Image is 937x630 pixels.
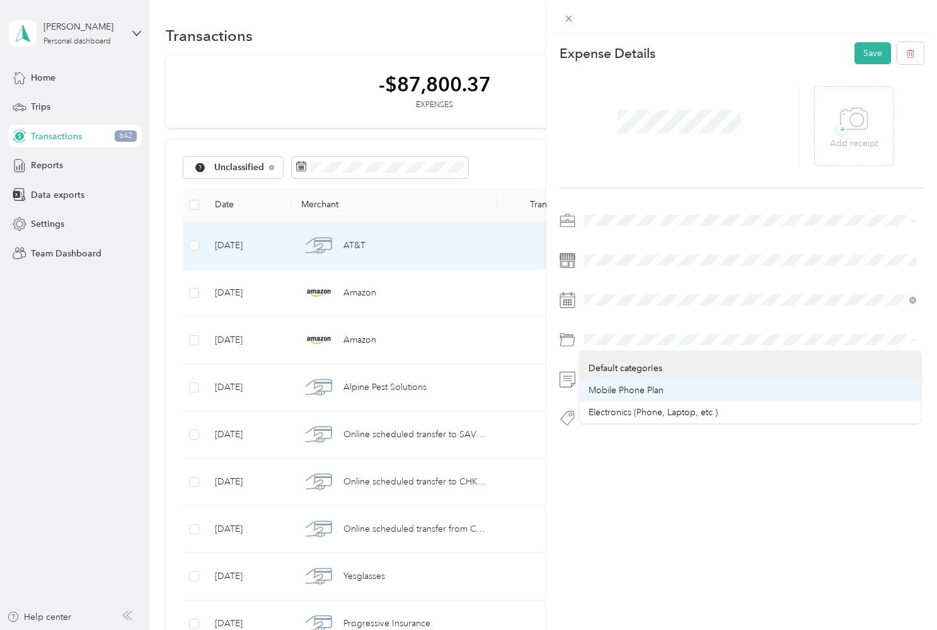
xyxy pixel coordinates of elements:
[589,407,718,418] span: Electronics (Phone, Laptop, etc.)
[854,42,891,64] button: Save
[837,125,847,134] span: +
[589,385,664,396] span: Mobile Phone Plan
[830,137,878,151] p: Add receipt
[866,559,937,630] iframe: Everlance-gr Chat Button Frame
[560,45,655,62] p: Expense Details
[589,362,912,375] div: Default categories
